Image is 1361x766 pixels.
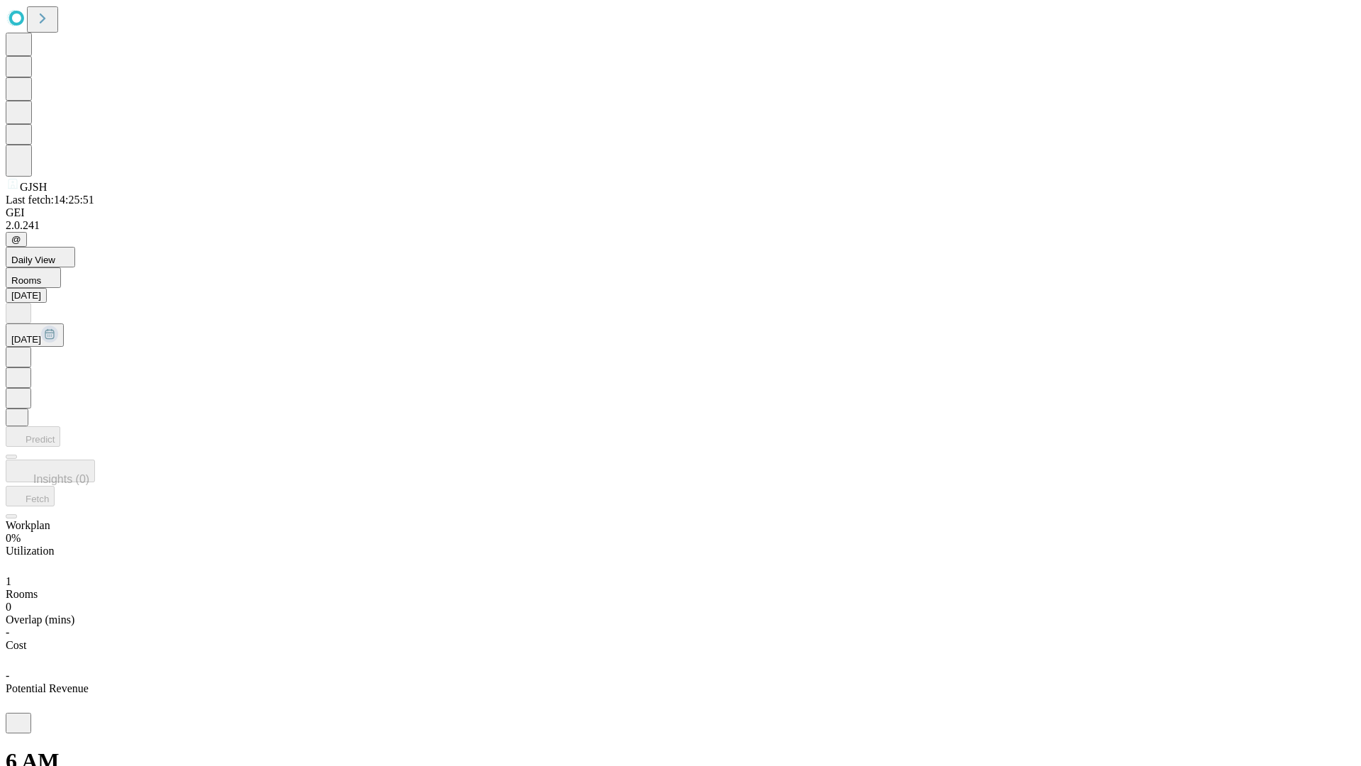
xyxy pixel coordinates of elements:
span: 0 [6,601,11,613]
button: @ [6,232,27,247]
button: [DATE] [6,288,47,303]
span: Workplan [6,519,50,531]
span: Overlap (mins) [6,614,74,626]
div: GEI [6,206,1355,219]
button: Predict [6,426,60,447]
span: GJSH [20,181,47,193]
button: Rooms [6,267,61,288]
button: Daily View [6,247,75,267]
span: Daily View [11,255,55,265]
div: 2.0.241 [6,219,1355,232]
span: 0% [6,532,21,544]
span: @ [11,234,21,245]
button: Insights (0) [6,460,95,482]
span: - [6,626,9,638]
span: [DATE] [11,334,41,345]
span: Insights (0) [33,473,89,485]
span: Cost [6,639,26,651]
span: Utilization [6,545,54,557]
span: Last fetch: 14:25:51 [6,194,94,206]
span: 1 [6,575,11,587]
span: Rooms [11,275,41,286]
span: Rooms [6,588,38,600]
span: Potential Revenue [6,682,89,694]
button: [DATE] [6,323,64,347]
button: Fetch [6,486,55,506]
span: - [6,670,9,682]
